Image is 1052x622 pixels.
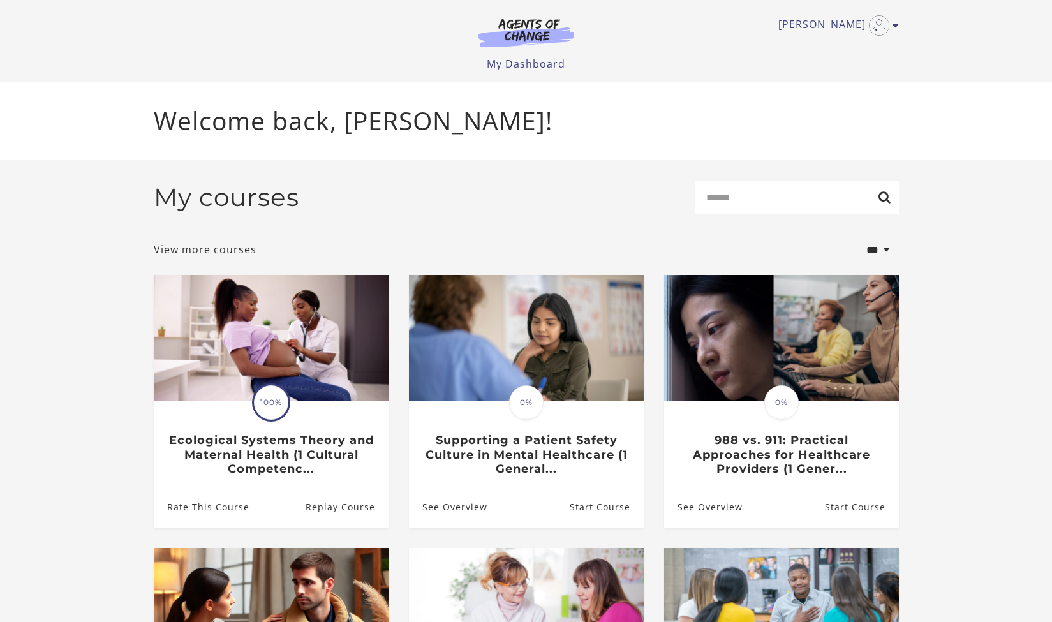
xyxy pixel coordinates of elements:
h3: 988 vs. 911: Practical Approaches for Healthcare Providers (1 Gener... [678,433,885,477]
span: 0% [509,385,544,420]
a: Ecological Systems Theory and Maternal Health (1 Cultural Competenc...: Resume Course [305,486,388,528]
a: 988 vs. 911: Practical Approaches for Healthcare Providers (1 Gener...: See Overview [664,486,743,528]
h2: My courses [154,182,299,212]
p: Welcome back, [PERSON_NAME]! [154,102,899,140]
span: 100% [254,385,288,420]
h3: Supporting a Patient Safety Culture in Mental Healthcare (1 General... [422,433,630,477]
a: Ecological Systems Theory and Maternal Health (1 Cultural Competenc...: Rate This Course [154,486,249,528]
a: Supporting a Patient Safety Culture in Mental Healthcare (1 General...: See Overview [409,486,487,528]
a: My Dashboard [487,57,565,71]
span: 0% [764,385,799,420]
a: Supporting a Patient Safety Culture in Mental Healthcare (1 General...: Resume Course [569,486,643,528]
a: View more courses [154,242,256,257]
h3: Ecological Systems Theory and Maternal Health (1 Cultural Competenc... [167,433,374,477]
a: Toggle menu [778,15,893,36]
a: 988 vs. 911: Practical Approaches for Healthcare Providers (1 Gener...: Resume Course [824,486,898,528]
img: Agents of Change Logo [465,18,588,47]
